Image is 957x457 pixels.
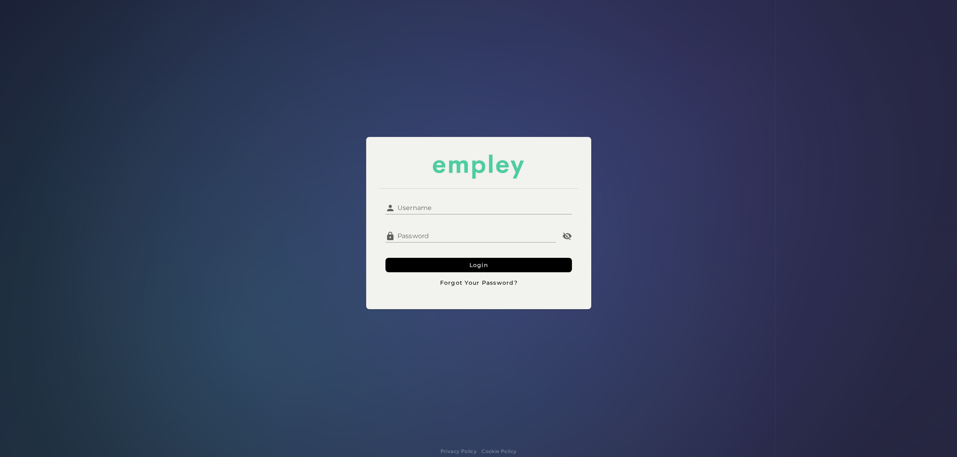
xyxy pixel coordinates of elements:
span: Login [469,261,488,269]
button: Login [385,258,572,272]
span: Forgot Your Password? [439,279,518,286]
i: Password appended action [562,231,572,241]
button: Forgot Your Password? [385,275,572,290]
a: Privacy Policy [441,447,477,455]
a: Cookie Policy [482,447,516,455]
